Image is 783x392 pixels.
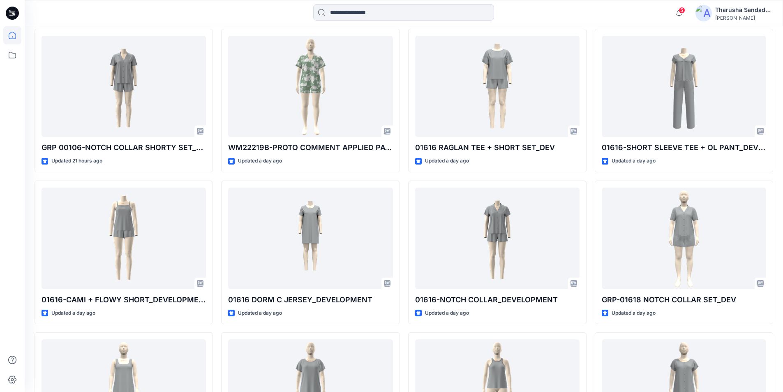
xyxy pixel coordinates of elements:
[238,157,282,165] p: Updated a day ago
[415,188,580,289] a: 01616-NOTCH COLLAR_DEVELOPMENT
[679,7,685,14] span: 5
[228,142,393,153] p: WM22219B-PROTO COMMENT APPLIED PATTERN_COLORWAY_REV7
[228,36,393,137] a: WM22219B-PROTO COMMENT APPLIED PATTERN_COLORWAY_REV7
[42,188,206,289] a: 01616-CAMI + FLOWY SHORT_DEVELOPMENT
[238,309,282,318] p: Updated a day ago
[42,36,206,137] a: GRP 00106-NOTCH COLLAR SHORTY SET_DEVELOPMENT
[695,5,712,21] img: avatar
[602,294,766,306] p: GRP-01618 NOTCH COLLAR SET_DEV
[415,36,580,137] a: 01616 RAGLAN TEE + SHORT SET_DEV
[425,157,469,165] p: Updated a day ago
[42,142,206,153] p: GRP 00106-NOTCH COLLAR SHORTY SET_DEVELOPMENT
[415,294,580,306] p: 01616-NOTCH COLLAR_DEVELOPMENT
[51,309,95,318] p: Updated a day ago
[415,142,580,153] p: 01616 RAGLAN TEE + SHORT SET_DEV
[715,5,773,15] div: Tharusha Sandadeepa
[228,188,393,289] a: 01616 DORM C JERSEY_DEVELOPMENT
[602,36,766,137] a: 01616-SHORT SLEEVE TEE + OL PANT_DEVELOPMENT
[612,157,656,165] p: Updated a day ago
[42,294,206,306] p: 01616-CAMI + FLOWY SHORT_DEVELOPMENT
[602,142,766,153] p: 01616-SHORT SLEEVE TEE + OL PANT_DEVELOPMENT
[425,309,469,318] p: Updated a day ago
[602,188,766,289] a: GRP-01618 NOTCH COLLAR SET_DEV
[715,15,773,21] div: [PERSON_NAME]
[612,309,656,318] p: Updated a day ago
[228,294,393,306] p: 01616 DORM C JERSEY_DEVELOPMENT
[51,157,102,165] p: Updated 21 hours ago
